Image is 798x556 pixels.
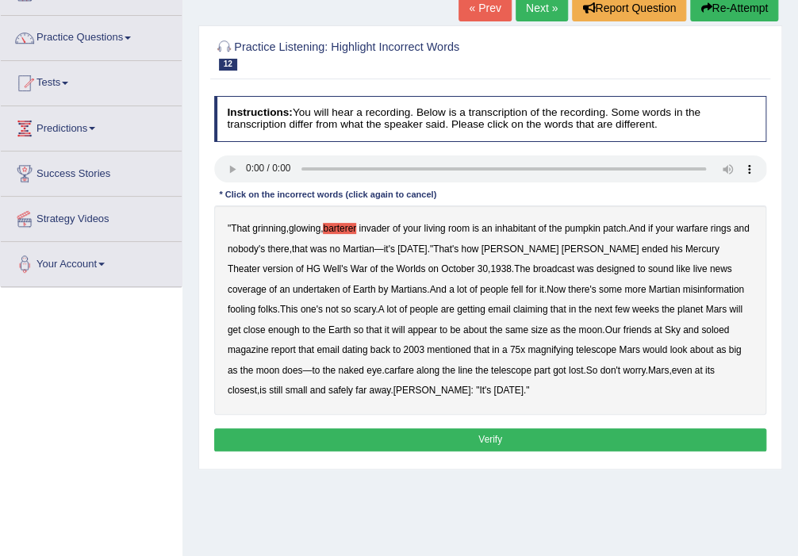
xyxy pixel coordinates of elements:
[576,344,616,355] b: telescope
[479,385,491,396] b: It's
[313,324,326,336] b: the
[502,344,508,355] b: a
[338,365,363,376] b: naked
[214,189,442,202] div: * Click on the incorrect words (click again to cancel)
[692,263,707,274] b: live
[474,344,489,355] b: that
[586,365,598,376] b: So
[393,385,471,396] b: [PERSON_NAME]
[231,223,250,234] b: That
[643,344,667,355] b: would
[632,304,659,315] b: weeks
[269,284,277,295] b: of
[682,284,743,295] b: misinformation
[490,263,511,274] b: 1938
[392,324,405,336] b: will
[403,344,424,355] b: 2003
[562,324,576,336] b: the
[396,263,425,274] b: Worlds
[256,365,280,376] b: moon
[654,324,662,336] b: at
[600,365,620,376] b: don't
[1,242,182,282] a: Your Account
[528,344,574,355] b: magnifying
[619,344,639,355] b: Mars
[458,365,473,376] b: line
[665,324,681,336] b: Sky
[648,223,653,234] b: if
[341,304,351,315] b: so
[429,284,446,295] b: And
[442,365,455,376] b: the
[511,284,523,295] b: fell
[269,385,282,396] b: still
[577,263,593,274] b: was
[258,304,277,315] b: folks
[354,324,364,336] b: so
[481,223,492,234] b: an
[351,263,367,274] b: War
[513,304,548,315] b: claiming
[623,324,652,336] b: friends
[403,223,421,234] b: your
[397,243,427,255] b: [DATE]
[298,344,314,355] b: that
[385,324,389,336] b: it
[268,324,300,336] b: enough
[648,365,669,376] b: Mars
[505,324,528,336] b: same
[475,365,489,376] b: the
[310,385,326,396] b: and
[416,365,439,376] b: along
[701,324,729,336] b: soloed
[495,223,536,234] b: inhabitant
[301,304,323,315] b: one's
[578,324,602,336] b: moon
[604,324,620,336] b: Our
[628,223,645,234] b: And
[228,284,267,295] b: coverage
[623,365,645,376] b: worry
[408,324,437,336] b: appear
[549,223,562,234] b: the
[551,304,566,315] b: that
[716,344,727,355] b: as
[259,385,267,396] b: is
[710,223,731,234] b: rings
[481,243,558,255] b: [PERSON_NAME]
[293,284,340,295] b: undertaken
[710,263,732,274] b: news
[296,263,304,274] b: of
[597,263,635,274] b: designed
[689,344,713,355] b: about
[317,344,339,355] b: email
[510,344,525,355] b: 75x
[228,365,238,376] b: as
[391,284,428,295] b: Martians
[569,304,576,315] b: in
[669,344,687,355] b: look
[385,365,414,376] b: carfare
[440,304,454,315] b: are
[461,243,478,255] b: how
[1,197,182,236] a: Strategy Videos
[615,304,630,315] b: few
[480,284,508,295] b: people
[547,284,566,295] b: Now
[478,263,488,274] b: 30
[325,304,339,315] b: not
[670,243,682,255] b: his
[312,365,320,376] b: to
[323,365,336,376] b: the
[228,263,260,274] b: Theater
[378,304,384,315] b: A
[642,243,668,255] b: ended
[343,284,351,295] b: of
[551,324,561,336] b: as
[603,223,626,234] b: patch
[427,344,471,355] b: mentioned
[470,284,478,295] b: of
[683,324,699,336] b: and
[729,304,742,315] b: will
[393,344,401,355] b: to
